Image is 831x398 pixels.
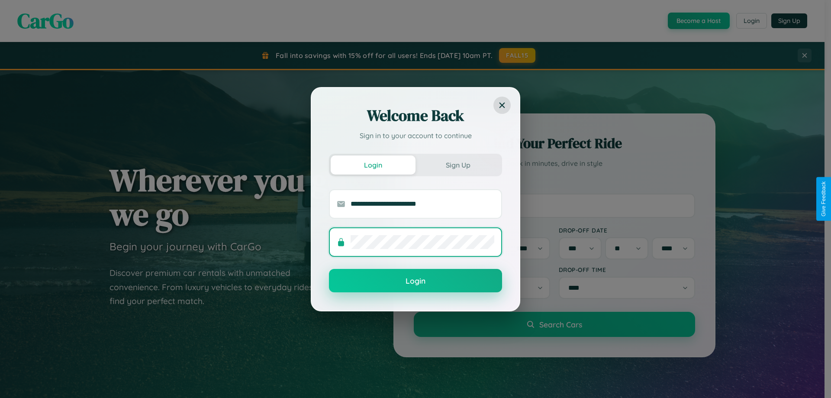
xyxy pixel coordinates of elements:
button: Sign Up [415,155,500,175]
p: Sign in to your account to continue [329,130,502,141]
h2: Welcome Back [329,105,502,126]
button: Login [329,269,502,292]
div: Give Feedback [821,181,827,217]
button: Login [331,155,415,175]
